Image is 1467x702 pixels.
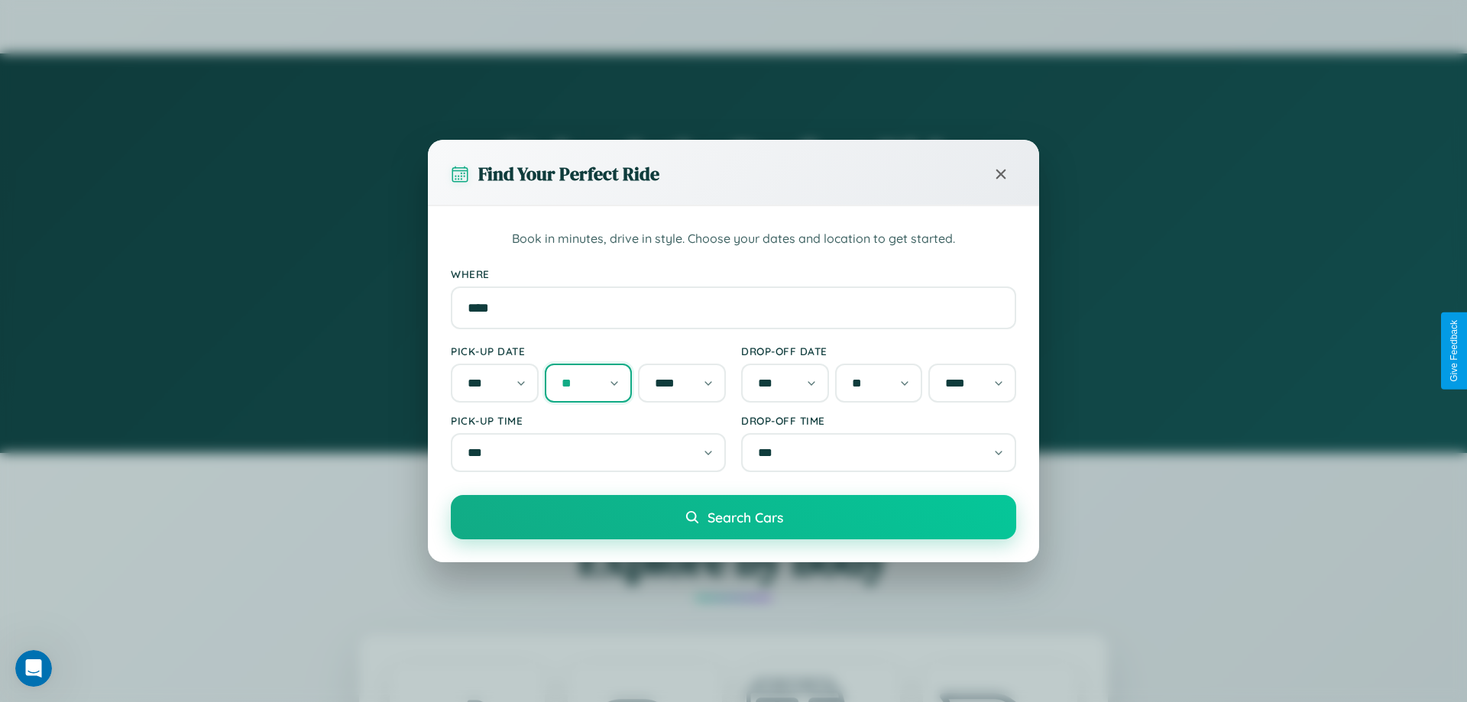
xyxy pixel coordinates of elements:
[451,414,726,427] label: Pick-up Time
[451,229,1016,249] p: Book in minutes, drive in style. Choose your dates and location to get started.
[478,161,659,186] h3: Find Your Perfect Ride
[451,267,1016,280] label: Where
[741,345,1016,357] label: Drop-off Date
[451,495,1016,539] button: Search Cars
[708,509,783,526] span: Search Cars
[451,345,726,357] label: Pick-up Date
[741,414,1016,427] label: Drop-off Time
